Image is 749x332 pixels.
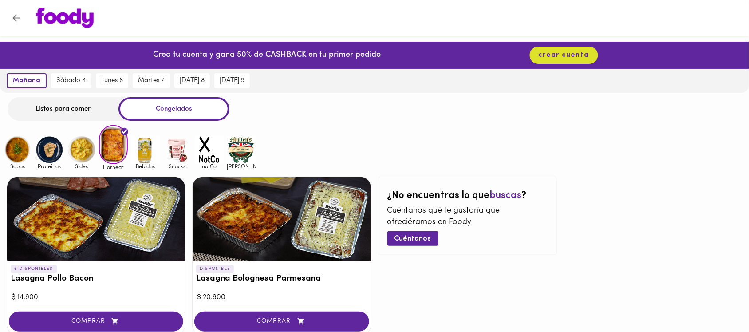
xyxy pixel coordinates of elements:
[67,163,96,169] span: Sides
[490,190,522,201] span: buscas
[530,47,598,64] button: crear cuenta
[163,163,192,169] span: Snacks
[35,163,64,169] span: Proteinas
[5,7,27,29] button: Volver
[99,125,128,164] img: Hornear
[205,318,358,325] span: COMPRAR
[9,312,183,332] button: COMPRAR
[698,281,740,323] iframe: Messagebird Livechat Widget
[394,235,431,243] span: Cuéntanos
[194,312,369,332] button: COMPRAR
[180,77,205,85] span: [DATE] 8
[539,51,589,59] span: crear cuenta
[197,292,366,303] div: $ 20.900
[133,73,170,88] button: martes 7
[7,73,47,88] button: mañana
[67,135,96,164] img: Sides
[96,73,128,88] button: lunes 6
[11,265,57,273] p: 6 DISPONIBLES
[214,73,250,88] button: [DATE] 9
[193,177,371,261] div: Lasagna Bolognesa Parmesana
[101,77,123,85] span: lunes 6
[138,77,165,85] span: martes 7
[131,163,160,169] span: Bebidas
[11,274,181,284] h3: Lasagna Pollo Bacon
[174,73,210,88] button: [DATE] 8
[36,8,94,28] img: logo.png
[56,77,86,85] span: sábado 4
[153,50,381,61] p: Crea tu cuenta y gana 50% de CASHBACK en tu primer pedido
[3,135,32,164] img: Sopas
[51,73,91,88] button: sábado 4
[220,77,244,85] span: [DATE] 9
[13,77,40,85] span: mañana
[227,163,256,169] span: [PERSON_NAME]
[196,265,234,273] p: DISPONIBLE
[7,177,185,261] div: Lasagna Pollo Bacon
[387,231,438,246] button: Cuéntanos
[3,163,32,169] span: Sopas
[195,135,224,164] img: notCo
[12,292,181,303] div: $ 14.900
[387,190,548,201] h2: ¿No encuentras lo que ?
[195,163,224,169] span: notCo
[227,135,256,164] img: mullens
[163,135,192,164] img: Snacks
[196,274,367,284] h3: Lasagna Bolognesa Parmesana
[387,206,548,228] p: Cuéntanos qué te gustaría que ofreciéramos en Foody
[99,164,128,170] span: Hornear
[131,135,160,164] img: Bebidas
[118,97,229,121] div: Congelados
[8,97,118,121] div: Listos para comer
[35,135,64,164] img: Proteinas
[20,318,172,325] span: COMPRAR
